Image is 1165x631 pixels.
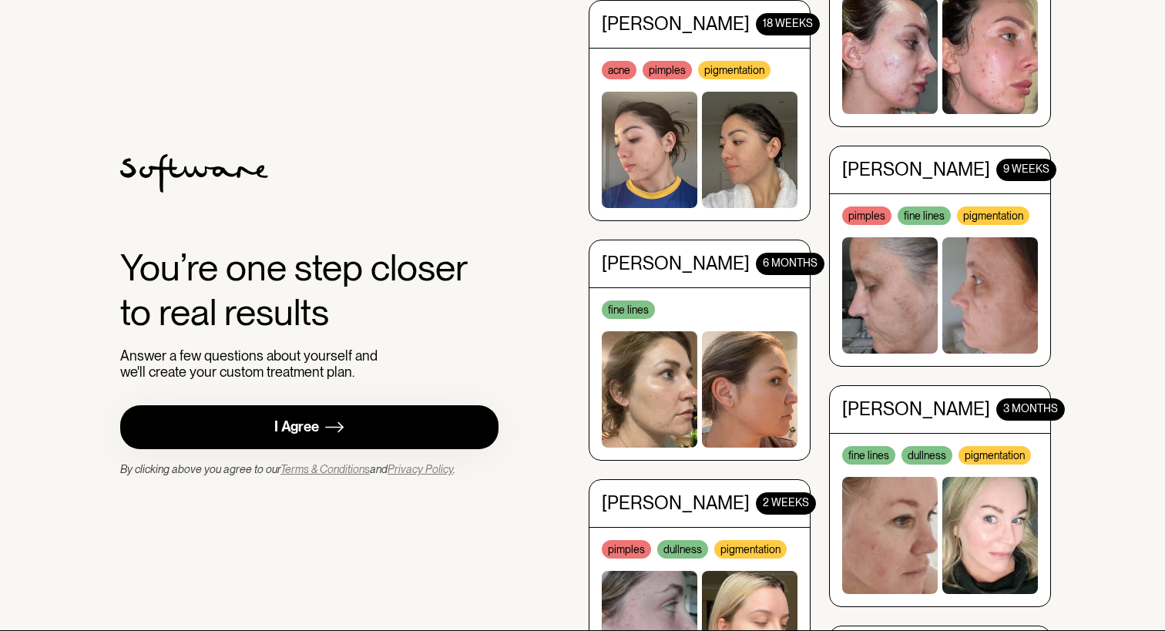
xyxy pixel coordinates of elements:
[280,463,370,475] a: Terms & Conditions
[901,438,952,457] div: dullness
[957,198,1029,216] div: pigmentation
[643,52,692,71] div: pimples
[842,438,895,457] div: fine lines
[756,485,816,507] div: 2 WEEKS
[996,391,1065,413] div: 3 MONTHS
[698,52,771,71] div: pigmentation
[602,292,655,310] div: fine lines
[842,198,891,216] div: pimples
[842,391,990,413] div: [PERSON_NAME]
[120,347,384,381] div: Answer a few questions about yourself and we'll create your custom treatment plan.
[842,151,990,173] div: [PERSON_NAME]
[120,405,499,449] a: I Agree
[756,5,820,27] div: 18 WEEKS
[274,418,319,436] div: I Agree
[602,52,636,71] div: acne
[602,532,651,551] div: pimples
[388,463,453,475] a: Privacy Policy
[756,245,824,267] div: 6 months
[120,246,499,334] div: You’re one step closer to real results
[898,198,951,216] div: fine lines
[602,5,750,27] div: [PERSON_NAME]
[120,462,455,477] div: By clicking above you agree to our and .
[602,485,750,507] div: [PERSON_NAME]
[714,532,787,551] div: pigmentation
[602,245,750,267] div: [PERSON_NAME]
[657,532,708,551] div: dullness
[996,151,1056,173] div: 9 WEEKS
[959,438,1031,457] div: pigmentation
